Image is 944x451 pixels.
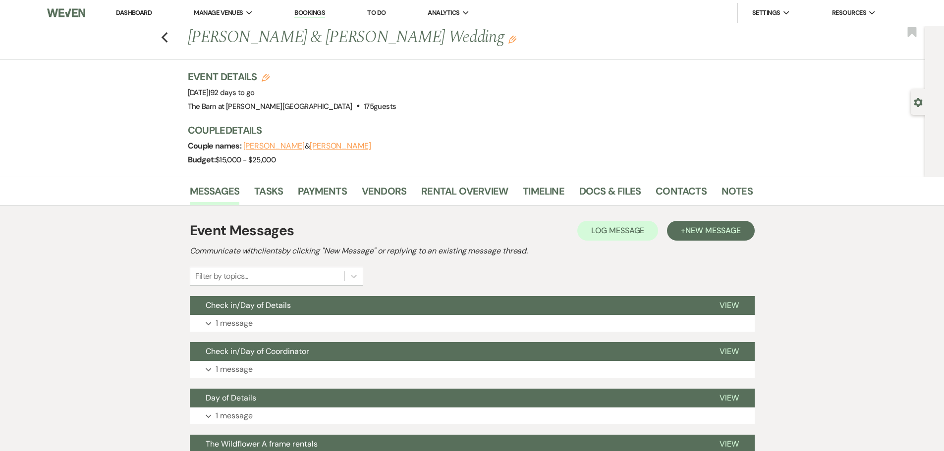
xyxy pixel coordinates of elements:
[210,88,255,98] span: 92 days to go
[190,361,755,378] button: 1 message
[188,141,243,151] span: Couple names:
[194,8,243,18] span: Manage Venues
[254,183,283,205] a: Tasks
[190,245,755,257] h2: Communicate with clients by clicking "New Message" or replying to an existing message thread.
[243,142,305,150] button: [PERSON_NAME]
[216,363,253,376] p: 1 message
[591,225,644,236] span: Log Message
[704,296,755,315] button: View
[188,26,632,50] h1: [PERSON_NAME] & [PERSON_NAME] Wedding
[190,183,240,205] a: Messages
[188,88,255,98] span: [DATE]
[722,183,753,205] a: Notes
[190,407,755,424] button: 1 message
[216,155,276,165] span: $15,000 - $25,000
[206,346,309,356] span: Check in/Day of Coordinator
[579,183,641,205] a: Docs & Files
[656,183,707,205] a: Contacts
[190,389,704,407] button: Day of Details
[209,88,255,98] span: |
[685,225,740,236] span: New Message
[720,300,739,310] span: View
[914,97,923,106] button: Open lead details
[243,141,371,151] span: &
[428,8,459,18] span: Analytics
[216,409,253,422] p: 1 message
[294,8,325,18] a: Bookings
[190,296,704,315] button: Check in/Day of Details
[310,142,371,150] button: [PERSON_NAME]
[364,101,396,111] span: 175 guests
[421,183,508,205] a: Rental Overview
[190,315,755,332] button: 1 message
[752,8,780,18] span: Settings
[367,8,386,17] a: To Do
[523,183,564,205] a: Timeline
[47,2,85,23] img: Weven Logo
[216,317,253,330] p: 1 message
[720,439,739,449] span: View
[832,8,866,18] span: Resources
[720,346,739,356] span: View
[188,154,216,165] span: Budget:
[577,221,658,241] button: Log Message
[704,342,755,361] button: View
[188,123,743,137] h3: Couple Details
[508,35,516,44] button: Edit
[188,70,396,84] h3: Event Details
[667,221,754,241] button: +New Message
[362,183,406,205] a: Vendors
[190,342,704,361] button: Check in/Day of Coordinator
[704,389,755,407] button: View
[190,220,294,241] h1: Event Messages
[720,393,739,403] span: View
[195,270,248,282] div: Filter by topics...
[116,8,152,17] a: Dashboard
[188,101,352,111] span: The Barn at [PERSON_NAME][GEOGRAPHIC_DATA]
[298,183,347,205] a: Payments
[206,300,291,310] span: Check in/Day of Details
[206,439,318,449] span: The Wildflower A frame rentals
[206,393,256,403] span: Day of Details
